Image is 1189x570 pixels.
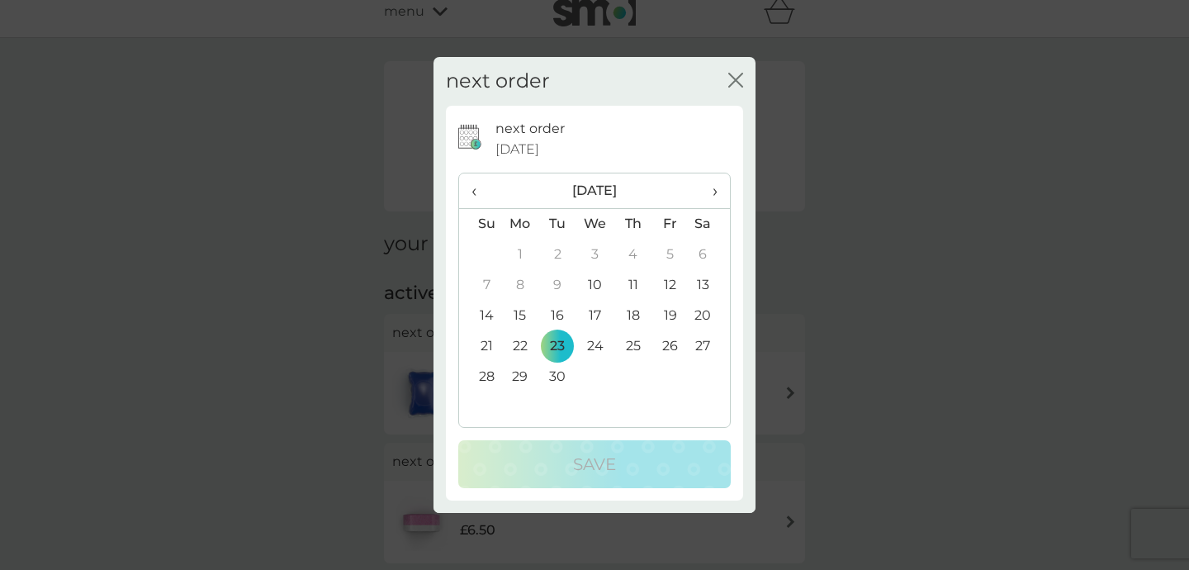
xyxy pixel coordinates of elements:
th: Mo [501,208,539,240]
td: 24 [576,331,614,362]
td: 15 [501,301,539,331]
td: 22 [501,331,539,362]
th: Th [614,208,651,240]
th: Fr [651,208,689,240]
td: 18 [614,301,651,331]
td: 16 [539,301,576,331]
span: › [701,173,718,208]
td: 10 [576,270,614,301]
th: [DATE] [501,173,689,209]
td: 8 [501,270,539,301]
td: 6 [689,240,730,270]
td: 2 [539,240,576,270]
td: 12 [651,270,689,301]
td: 14 [459,301,501,331]
button: Save [458,440,731,488]
td: 4 [614,240,651,270]
td: 7 [459,270,501,301]
td: 23 [539,331,576,362]
td: 26 [651,331,689,362]
p: Save [573,451,616,477]
span: [DATE] [495,139,539,160]
h2: next order [446,69,550,93]
p: next order [495,118,565,140]
td: 19 [651,301,689,331]
td: 30 [539,362,576,392]
td: 5 [651,240,689,270]
th: Tu [539,208,576,240]
th: Sa [689,208,730,240]
td: 28 [459,362,501,392]
th: We [576,208,614,240]
td: 11 [614,270,651,301]
td: 13 [689,270,730,301]
button: close [728,73,743,90]
td: 21 [459,331,501,362]
td: 20 [689,301,730,331]
td: 9 [539,270,576,301]
td: 17 [576,301,614,331]
td: 29 [501,362,539,392]
th: Su [459,208,501,240]
td: 25 [614,331,651,362]
td: 27 [689,331,730,362]
td: 1 [501,240,539,270]
span: ‹ [471,173,489,208]
td: 3 [576,240,614,270]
